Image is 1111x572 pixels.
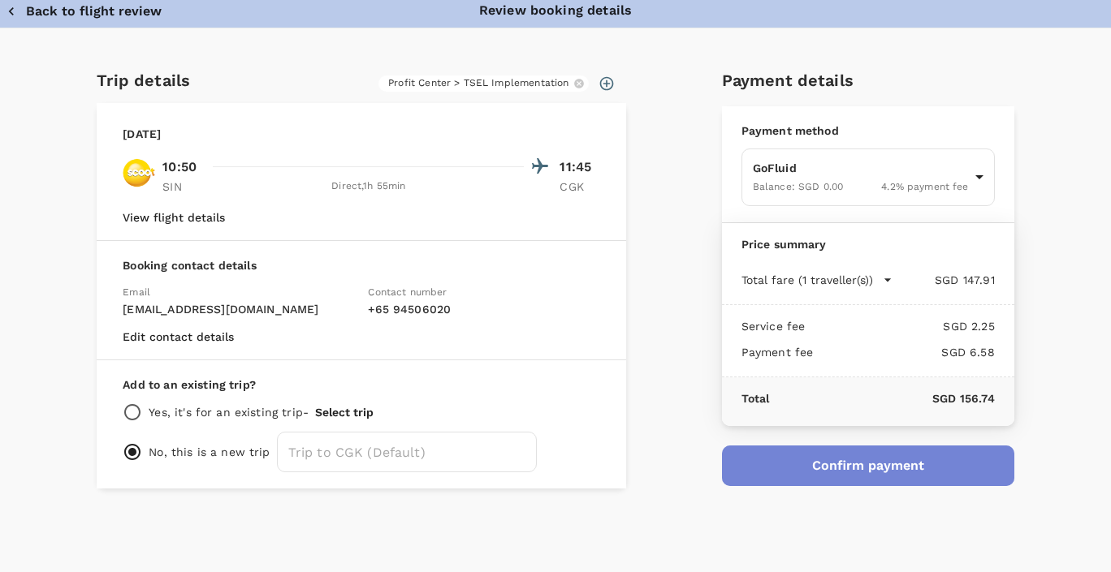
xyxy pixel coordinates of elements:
span: Balance : SGD 0.00 [753,181,844,192]
p: Total [741,390,770,406]
p: Price summary [741,236,995,252]
p: SIN [162,178,203,195]
p: + 65 94506020 [368,301,600,317]
h6: Trip details [97,67,190,93]
span: Contact number [368,286,447,298]
p: SGD 147.91 [893,272,995,288]
div: Direct , 1h 55min [213,178,524,195]
p: [DATE] [123,126,161,142]
button: Edit contact details [123,330,234,343]
p: Service fee [741,318,806,334]
p: [EMAIL_ADDRESS][DOMAIN_NAME] [123,301,355,317]
p: No, this is a new trip [149,444,270,460]
p: Total fare (1 traveller(s)) [741,272,873,288]
button: Back to flight review [6,3,162,19]
button: Confirm payment [722,445,1014,486]
span: Email [123,286,150,298]
p: Payment fee [741,344,814,360]
span: 4.2 % payment fee [881,181,968,192]
p: Yes, it's for an existing trip - [149,404,309,420]
button: View flight details [123,211,225,224]
p: 11:45 [560,157,600,177]
div: GoFluidBalance: SGD 0.004.2% payment fee [741,148,995,206]
p: SGD 6.58 [813,344,994,360]
p: Booking contact details [123,257,600,273]
h6: Payment details [722,67,1014,93]
p: SGD 2.25 [805,318,994,334]
p: Review booking details [479,1,632,20]
p: GoFluid [753,160,969,176]
img: TR [123,157,155,189]
button: Select trip [315,406,374,419]
input: Trip to CGK (Default) [277,432,537,472]
p: SGD 156.74 [769,390,994,406]
span: Profit Center > TSEL Implementation [378,76,578,90]
p: Payment method [741,123,995,139]
p: CGK [560,178,600,195]
p: Add to an existing trip? [123,376,600,393]
p: 10:50 [162,157,197,177]
div: Profit Center > TSEL Implementation [378,75,589,92]
button: Total fare (1 traveller(s)) [741,272,893,288]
